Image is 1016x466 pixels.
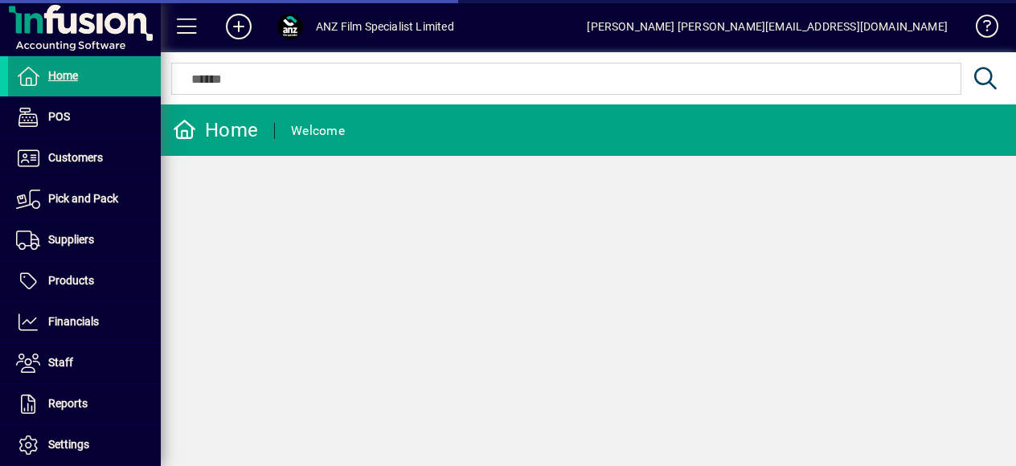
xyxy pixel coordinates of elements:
[8,220,161,260] a: Suppliers
[8,97,161,137] a: POS
[8,425,161,465] a: Settings
[8,261,161,301] a: Products
[8,179,161,219] a: Pick and Pack
[48,315,99,328] span: Financials
[291,118,345,144] div: Welcome
[48,356,73,369] span: Staff
[8,302,161,342] a: Financials
[316,14,454,39] div: ANZ Film Specialist Limited
[8,343,161,383] a: Staff
[48,274,94,287] span: Products
[48,192,118,205] span: Pick and Pack
[587,14,948,39] div: [PERSON_NAME] [PERSON_NAME][EMAIL_ADDRESS][DOMAIN_NAME]
[8,138,161,178] a: Customers
[213,12,264,41] button: Add
[48,233,94,246] span: Suppliers
[264,12,316,41] button: Profile
[48,110,70,123] span: POS
[48,69,78,82] span: Home
[8,384,161,424] a: Reports
[48,397,88,410] span: Reports
[48,438,89,451] span: Settings
[48,151,103,164] span: Customers
[964,3,996,55] a: Knowledge Base
[173,117,258,143] div: Home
